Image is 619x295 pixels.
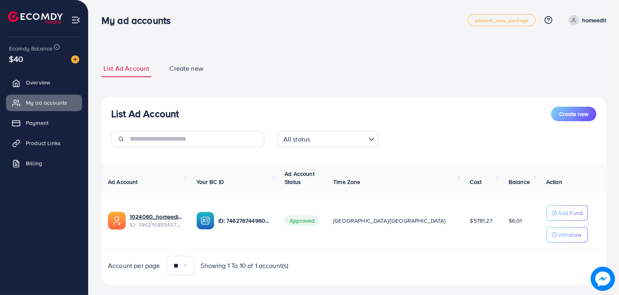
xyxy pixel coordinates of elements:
[565,15,606,25] a: homeedit
[468,14,536,26] a: adreach_new_package
[559,110,588,118] span: Create new
[218,216,272,225] p: ID: 7462767449604177937
[546,205,588,221] button: Add Fund
[509,178,530,186] span: Balance
[104,64,149,73] span: List Ad Account
[582,15,606,25] p: homeedit
[130,221,184,229] span: ID: 7462768554572742672
[509,217,522,225] span: $6.01
[558,230,581,240] p: Withdraw
[333,178,360,186] span: Time Zone
[71,55,79,63] img: image
[9,53,23,65] span: $40
[6,95,82,111] a: My ad accounts
[201,261,289,270] span: Showing 1 To 10 of 1 account(s)
[111,108,179,120] h3: List Ad Account
[196,212,214,230] img: ic-ba-acc.ded83a64.svg
[26,119,49,127] span: Payment
[470,178,482,186] span: Cost
[169,64,203,73] span: Create new
[26,99,67,107] span: My ad accounts
[558,208,583,218] p: Add Fund
[196,178,224,186] span: Your BC ID
[470,217,492,225] span: $5781.27
[130,213,184,221] a: 1024060_homeedit7_1737561213516
[475,18,529,23] span: adreach_new_package
[546,178,562,186] span: Action
[591,267,615,291] img: image
[101,15,177,26] h3: My ad accounts
[277,131,378,147] div: Search for option
[551,107,596,121] button: Create new
[285,215,319,226] span: Approved
[6,135,82,151] a: Product Links
[285,170,315,186] span: Ad Account Status
[26,159,42,167] span: Billing
[546,227,588,242] button: Withdraw
[26,78,50,86] span: Overview
[130,213,184,229] div: <span class='underline'>1024060_homeedit7_1737561213516</span></br>7462768554572742672
[26,139,61,147] span: Product Links
[108,178,138,186] span: Ad Account
[6,155,82,171] a: Billing
[333,217,446,225] span: [GEOGRAPHIC_DATA]/[GEOGRAPHIC_DATA]
[9,44,53,53] span: Ecomdy Balance
[282,133,312,145] span: All status
[108,261,160,270] span: Account per page
[8,11,63,24] img: logo
[6,115,82,131] a: Payment
[313,132,365,145] input: Search for option
[108,212,126,230] img: ic-ads-acc.e4c84228.svg
[71,15,80,25] img: menu
[6,74,82,91] a: Overview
